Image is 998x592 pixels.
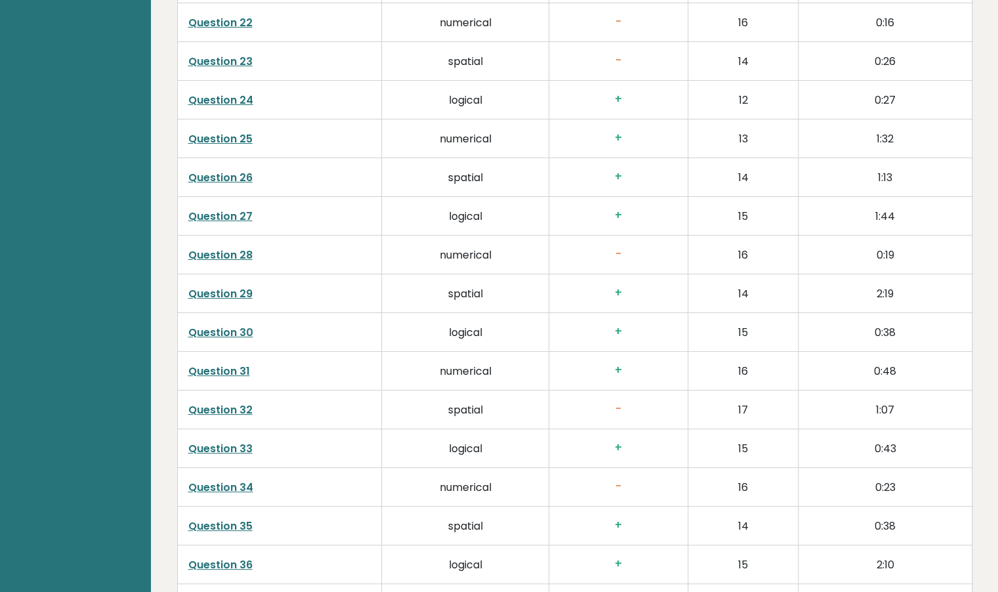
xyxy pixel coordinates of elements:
[560,93,677,106] h3: +
[188,131,253,146] a: Question 25
[799,196,972,235] td: 1:44
[382,3,549,41] td: numerical
[799,429,972,467] td: 0:43
[688,196,798,235] td: 15
[382,196,549,235] td: logical
[188,15,253,30] a: Question 22
[382,312,549,351] td: logical
[188,54,253,69] a: Question 23
[799,41,972,80] td: 0:26
[688,235,798,274] td: 16
[560,364,677,377] h3: +
[560,441,677,455] h3: +
[382,158,549,196] td: spatial
[799,351,972,390] td: 0:48
[560,402,677,416] h3: -
[560,325,677,339] h3: +
[188,325,253,340] a: Question 30
[688,351,798,390] td: 16
[382,351,549,390] td: numerical
[799,3,972,41] td: 0:16
[799,235,972,274] td: 0:19
[560,209,677,222] h3: +
[799,158,972,196] td: 1:13
[188,93,253,108] a: Question 24
[688,390,798,429] td: 17
[688,545,798,583] td: 15
[560,131,677,145] h3: +
[382,274,549,312] td: spatial
[688,41,798,80] td: 14
[382,41,549,80] td: spatial
[688,119,798,158] td: 13
[799,274,972,312] td: 2:19
[560,480,677,494] h3: -
[688,467,798,506] td: 16
[382,429,549,467] td: logical
[688,158,798,196] td: 14
[560,247,677,261] h3: -
[560,54,677,68] h3: -
[382,390,549,429] td: spatial
[188,402,253,417] a: Question 32
[799,545,972,583] td: 2:10
[188,247,253,263] a: Question 28
[560,518,677,532] h3: +
[688,80,798,119] td: 12
[382,235,549,274] td: numerical
[799,119,972,158] td: 1:32
[382,467,549,506] td: numerical
[188,170,253,185] a: Question 26
[799,390,972,429] td: 1:07
[799,80,972,119] td: 0:27
[188,518,253,534] a: Question 35
[560,15,677,29] h3: -
[560,286,677,300] h3: +
[688,274,798,312] td: 14
[799,506,972,545] td: 0:38
[688,506,798,545] td: 14
[560,557,677,571] h3: +
[188,441,253,456] a: Question 33
[688,312,798,351] td: 15
[382,506,549,545] td: spatial
[688,429,798,467] td: 15
[188,557,253,572] a: Question 36
[799,312,972,351] td: 0:38
[188,209,253,224] a: Question 27
[382,119,549,158] td: numerical
[382,545,549,583] td: logical
[799,467,972,506] td: 0:23
[188,480,253,495] a: Question 34
[382,80,549,119] td: logical
[688,3,798,41] td: 16
[188,364,250,379] a: Question 31
[560,170,677,184] h3: +
[188,286,253,301] a: Question 29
